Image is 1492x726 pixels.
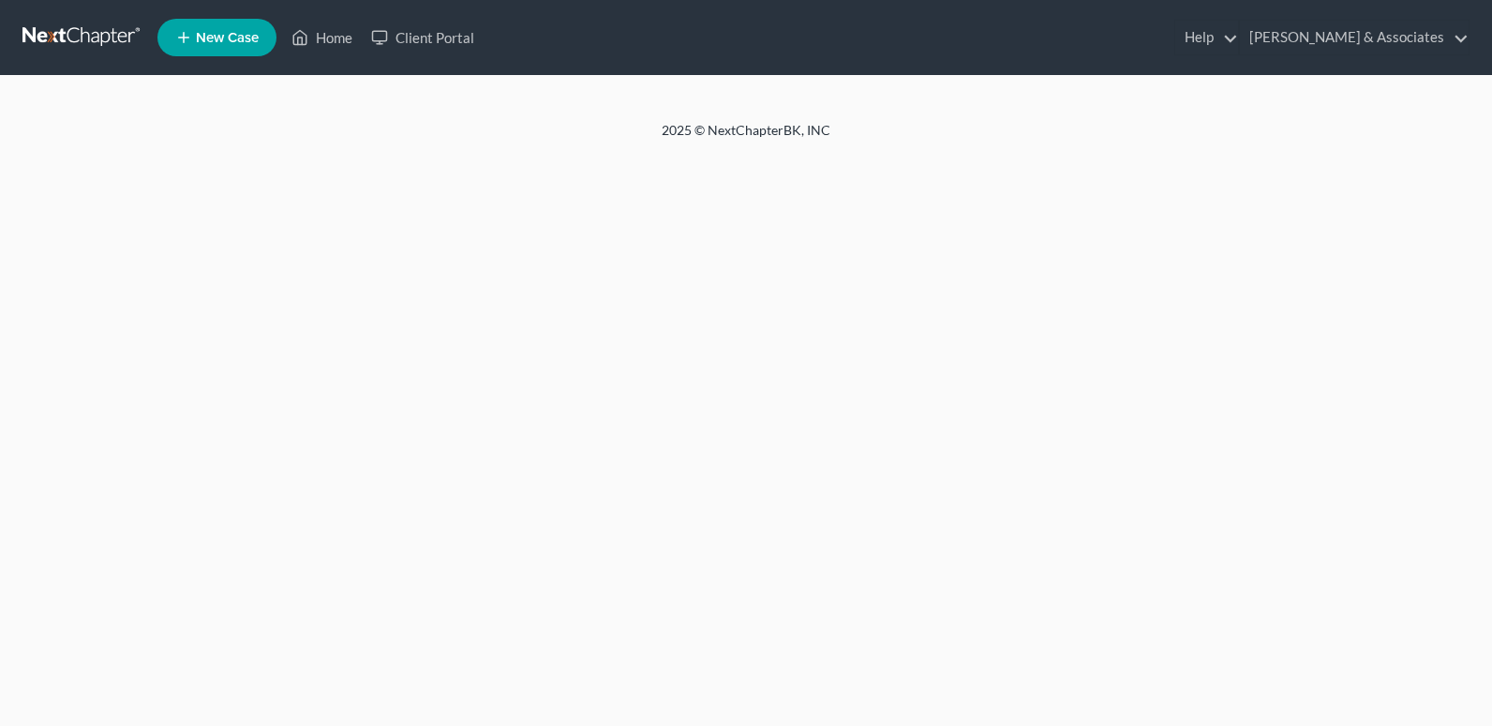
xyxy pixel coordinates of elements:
new-legal-case-button: New Case [157,19,276,56]
div: 2025 © NextChapterBK, INC [212,121,1280,155]
a: Client Portal [362,21,484,54]
a: Help [1175,21,1238,54]
a: [PERSON_NAME] & Associates [1240,21,1469,54]
a: Home [282,21,362,54]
